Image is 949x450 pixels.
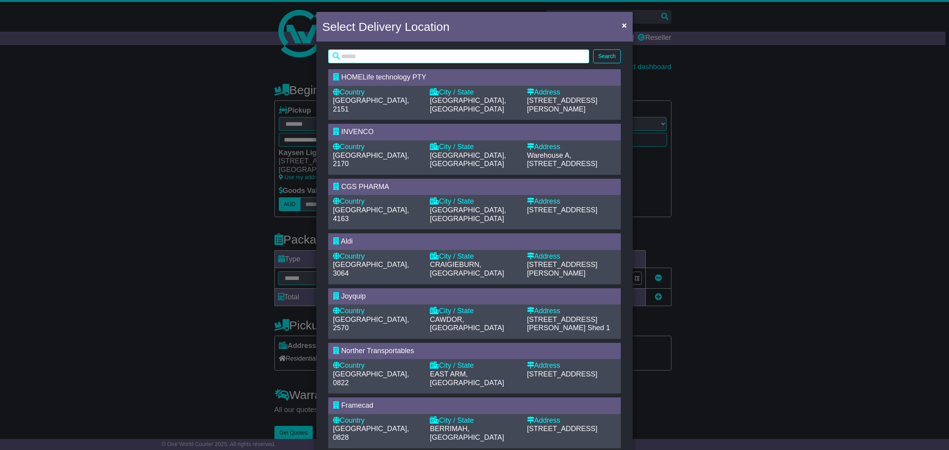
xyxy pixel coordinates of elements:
[618,17,631,33] button: Close
[527,197,616,206] div: Address
[333,261,409,277] span: [GEOGRAPHIC_DATA], 3064
[527,143,616,151] div: Address
[527,316,597,332] span: [STREET_ADDRESS][PERSON_NAME]
[527,307,616,316] div: Address
[527,425,597,433] span: [STREET_ADDRESS]
[588,324,610,332] span: Shed 1
[333,197,422,206] div: Country
[333,143,422,151] div: Country
[333,252,422,261] div: Country
[430,425,504,441] span: BERRIMAH, [GEOGRAPHIC_DATA]
[430,252,519,261] div: City / State
[341,73,426,81] span: HOMELife technology PTY
[430,370,504,387] span: EAST ARM, [GEOGRAPHIC_DATA]
[333,316,409,332] span: [GEOGRAPHIC_DATA], 2570
[527,370,597,378] span: [STREET_ADDRESS]
[322,18,450,36] h4: Select Delivery Location
[527,416,616,425] div: Address
[527,261,597,277] span: [STREET_ADDRESS][PERSON_NAME]
[430,361,519,370] div: City / State
[333,361,422,370] div: Country
[430,88,519,97] div: City / State
[527,88,616,97] div: Address
[341,347,414,355] span: Norther Transportables
[341,128,374,136] span: INVENCO
[527,160,597,168] span: [STREET_ADDRESS]
[430,316,504,332] span: CAWDOR, [GEOGRAPHIC_DATA]
[430,416,519,425] div: City / State
[527,252,616,261] div: Address
[333,206,409,223] span: [GEOGRAPHIC_DATA], 4163
[333,416,422,425] div: Country
[333,151,409,168] span: [GEOGRAPHIC_DATA], 2170
[333,96,409,113] span: [GEOGRAPHIC_DATA], 2151
[527,151,571,159] span: Warehouse A,
[341,401,373,409] span: Framecad
[341,292,366,300] span: Joyquip
[430,151,506,168] span: [GEOGRAPHIC_DATA], [GEOGRAPHIC_DATA]
[622,21,627,30] span: ×
[430,206,506,223] span: [GEOGRAPHIC_DATA], [GEOGRAPHIC_DATA]
[430,307,519,316] div: City / State
[430,96,506,113] span: [GEOGRAPHIC_DATA], [GEOGRAPHIC_DATA]
[333,370,409,387] span: [GEOGRAPHIC_DATA], 0822
[430,143,519,151] div: City / State
[341,183,389,191] span: CGS PHARMA
[333,88,422,97] div: Country
[527,361,616,370] div: Address
[333,425,409,441] span: [GEOGRAPHIC_DATA], 0828
[341,237,353,245] span: Aldi
[527,96,597,113] span: [STREET_ADDRESS][PERSON_NAME]
[430,197,519,206] div: City / State
[593,49,621,63] button: Search
[333,307,422,316] div: Country
[430,261,504,277] span: CRAIGIEBURN, [GEOGRAPHIC_DATA]
[527,206,597,214] span: [STREET_ADDRESS]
